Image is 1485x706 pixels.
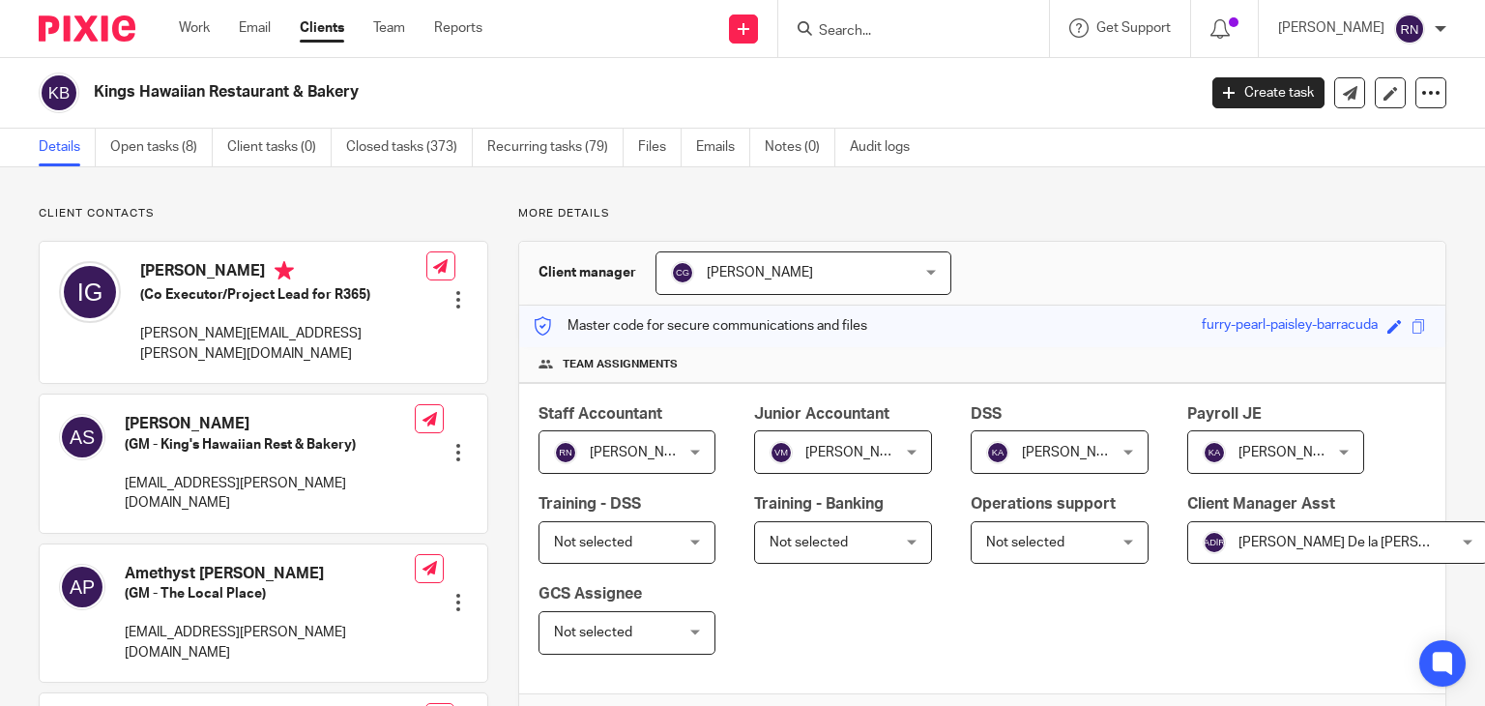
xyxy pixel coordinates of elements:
[373,18,405,38] a: Team
[434,18,482,38] a: Reports
[39,206,488,221] p: Client contacts
[39,15,135,42] img: Pixie
[1202,315,1378,338] div: furry-pearl-paisley-barracuda
[986,536,1064,549] span: Not selected
[140,285,426,305] h5: (Co Executor/Project Lead for R365)
[971,406,1002,422] span: DSS
[638,129,682,166] a: Files
[140,324,426,364] p: [PERSON_NAME][EMAIL_ADDRESS][PERSON_NAME][DOMAIN_NAME]
[765,129,835,166] a: Notes (0)
[1278,18,1384,38] p: [PERSON_NAME]
[1096,21,1171,35] span: Get Support
[275,261,294,280] i: Primary
[554,441,577,464] img: svg%3E
[59,261,121,323] img: svg%3E
[671,261,694,284] img: svg%3E
[346,129,473,166] a: Closed tasks (373)
[986,441,1009,464] img: svg%3E
[487,129,624,166] a: Recurring tasks (79)
[59,564,105,610] img: svg%3E
[770,441,793,464] img: svg%3E
[754,496,884,512] span: Training - Banking
[539,586,642,602] span: GCS Assignee
[1203,531,1226,554] img: svg%3E
[125,623,415,662] p: [EMAIL_ADDRESS][PERSON_NAME][DOMAIN_NAME]
[125,474,415,514] p: [EMAIL_ADDRESS][PERSON_NAME][DOMAIN_NAME]
[39,73,79,113] img: svg%3E
[850,129,924,166] a: Audit logs
[696,129,750,166] a: Emails
[39,129,96,166] a: Details
[554,626,632,639] span: Not selected
[539,496,641,512] span: Training - DSS
[179,18,210,38] a: Work
[554,536,632,549] span: Not selected
[1212,77,1325,108] a: Create task
[754,406,889,422] span: Junior Accountant
[110,129,213,166] a: Open tasks (8)
[1022,446,1128,459] span: [PERSON_NAME]
[707,266,813,279] span: [PERSON_NAME]
[539,263,636,282] h3: Client manager
[59,414,105,460] img: svg%3E
[1187,406,1262,422] span: Payroll JE
[125,435,415,455] h5: (GM - King's Hawaiian Rest & Bakery)
[1203,441,1226,464] img: svg%3E
[125,414,415,434] h4: [PERSON_NAME]
[94,82,966,103] h2: Kings Hawaiian Restaurant & Bakery
[300,18,344,38] a: Clients
[1238,446,1345,459] span: [PERSON_NAME]
[239,18,271,38] a: Email
[140,261,426,285] h4: [PERSON_NAME]
[563,357,678,372] span: Team assignments
[590,446,696,459] span: [PERSON_NAME]
[1394,14,1425,44] img: svg%3E
[125,584,415,603] h5: (GM - The Local Place)
[539,406,662,422] span: Staff Accountant
[971,496,1116,512] span: Operations support
[1187,496,1335,512] span: Client Manager Asst
[817,23,991,41] input: Search
[770,536,848,549] span: Not selected
[518,206,1446,221] p: More details
[125,564,415,584] h4: Amethyst [PERSON_NAME]
[534,316,867,336] p: Master code for secure communications and files
[805,446,912,459] span: [PERSON_NAME]
[227,129,332,166] a: Client tasks (0)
